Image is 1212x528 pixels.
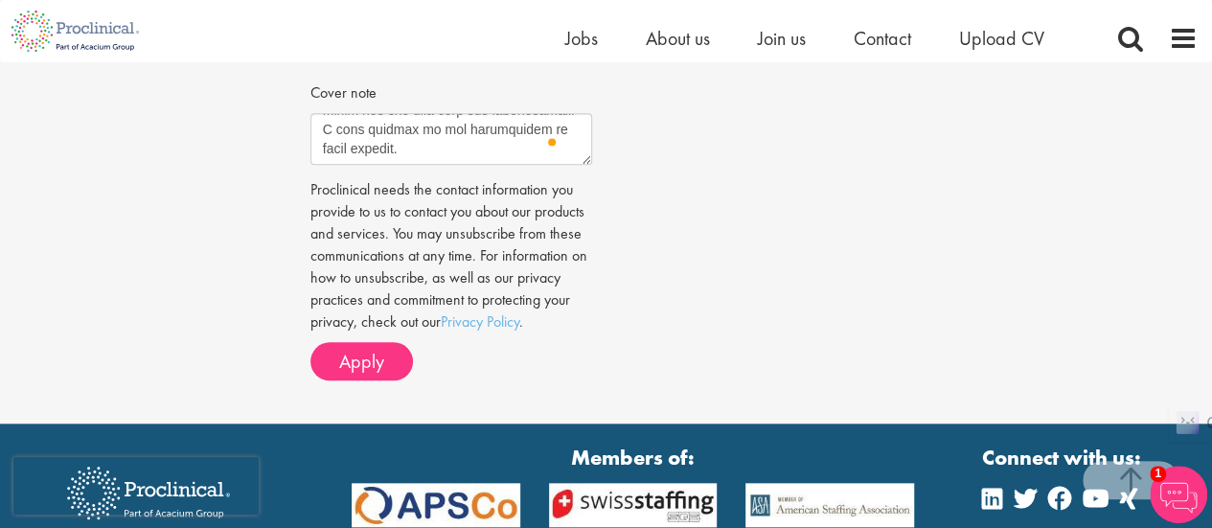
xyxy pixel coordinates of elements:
[565,26,598,51] a: Jobs
[13,457,259,515] iframe: reCAPTCHA
[310,113,592,165] textarea: To enrich screen reader interactions, please activate Accessibility in Grammarly extension settings
[731,483,928,528] img: APSCo
[982,443,1145,472] strong: Connect with us:
[310,179,592,333] p: Proclinical needs the contact information you provide to us to contact you about our products and...
[854,26,911,51] a: Contact
[441,311,519,332] a: Privacy Policy
[646,26,710,51] a: About us
[310,342,413,380] button: Apply
[959,26,1044,51] a: Upload CV
[352,443,915,472] strong: Members of:
[535,483,732,528] img: APSCo
[1150,466,1207,523] img: Chatbot
[1150,466,1166,482] span: 1
[758,26,806,51] a: Join us
[339,349,384,374] span: Apply
[337,483,535,528] img: APSCo
[310,76,377,104] label: Cover note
